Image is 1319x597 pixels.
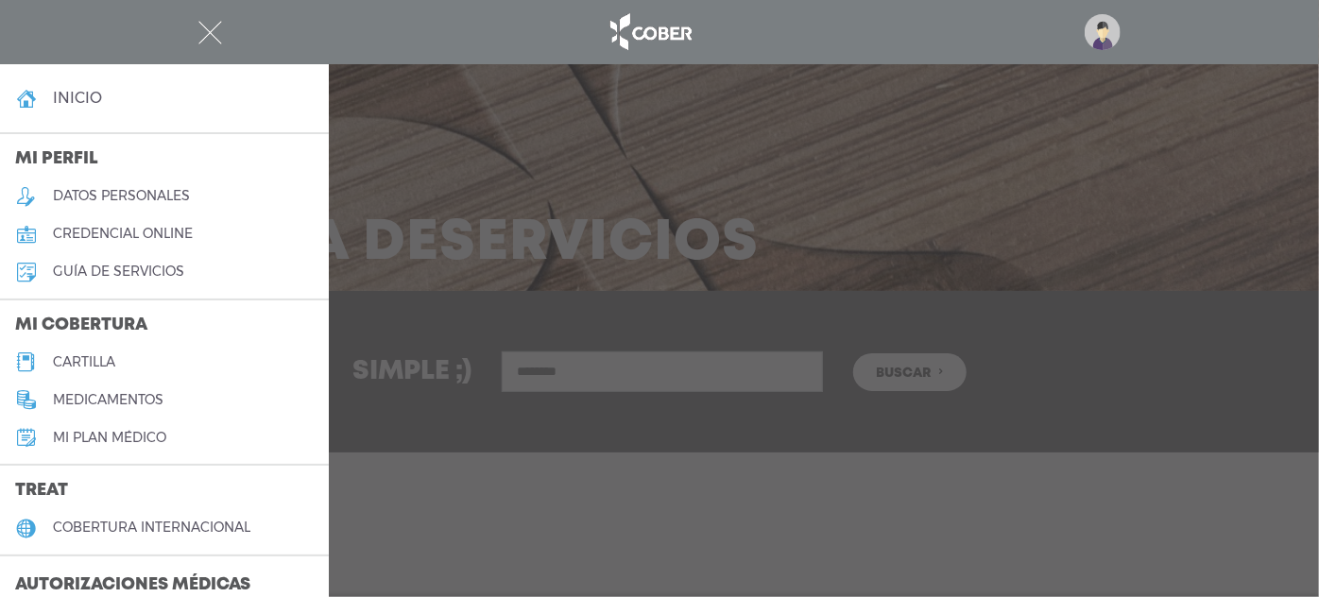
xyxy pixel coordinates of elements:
[198,21,222,44] img: Cober_menu-close-white.svg
[1085,14,1121,50] img: profile-placeholder.svg
[53,226,193,242] h5: credencial online
[53,392,163,408] h5: medicamentos
[53,264,184,280] h5: guía de servicios
[53,354,115,370] h5: cartilla
[53,430,166,446] h5: Mi plan médico
[53,188,190,204] h5: datos personales
[53,89,102,107] h4: inicio
[53,520,250,536] h5: cobertura internacional
[600,9,699,55] img: logo_cober_home-white.png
